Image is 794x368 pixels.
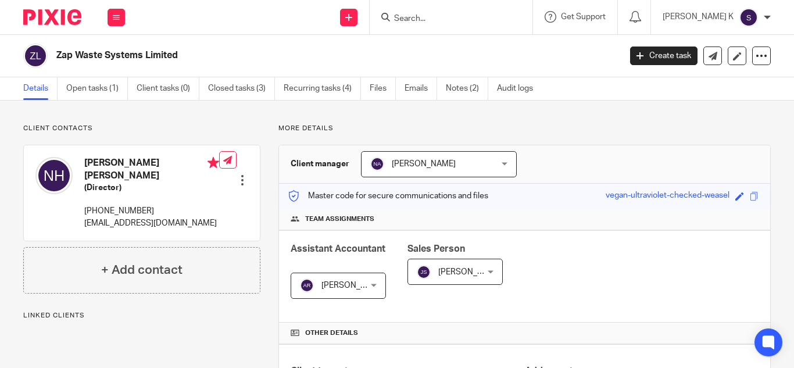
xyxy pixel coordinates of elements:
span: [PERSON_NAME] [438,268,502,276]
a: Notes (2) [446,77,488,100]
p: [PHONE_NUMBER] [84,205,219,217]
a: Create task [630,47,698,65]
img: Pixie [23,9,81,25]
p: [EMAIL_ADDRESS][DOMAIN_NAME] [84,217,219,229]
a: Emails [405,77,437,100]
p: Master code for secure communications and files [288,190,488,202]
a: Files [370,77,396,100]
img: svg%3E [35,157,73,194]
span: Team assignments [305,215,374,224]
span: Assistant Accountant [291,244,385,253]
i: Primary [208,157,219,169]
p: More details [278,124,771,133]
span: [PERSON_NAME] [392,160,456,168]
span: Other details [305,328,358,338]
p: Client contacts [23,124,260,133]
h2: Zap Waste Systems Limited [56,49,502,62]
h3: Client manager [291,158,349,170]
h4: + Add contact [101,261,183,279]
img: svg%3E [739,8,758,27]
img: svg%3E [23,44,48,68]
p: [PERSON_NAME] K [663,11,734,23]
img: svg%3E [300,278,314,292]
img: svg%3E [417,265,431,279]
a: Closed tasks (3) [208,77,275,100]
span: Sales Person [407,244,465,253]
a: Recurring tasks (4) [284,77,361,100]
img: svg%3E [370,157,384,171]
a: Client tasks (0) [137,77,199,100]
h4: [PERSON_NAME] [PERSON_NAME] [84,157,219,182]
a: Audit logs [497,77,542,100]
h5: (Director) [84,182,219,194]
p: Linked clients [23,311,260,320]
a: Details [23,77,58,100]
span: Get Support [561,13,606,21]
span: [PERSON_NAME] [321,281,385,290]
div: vegan-ultraviolet-checked-weasel [606,190,729,203]
a: Open tasks (1) [66,77,128,100]
input: Search [393,14,498,24]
